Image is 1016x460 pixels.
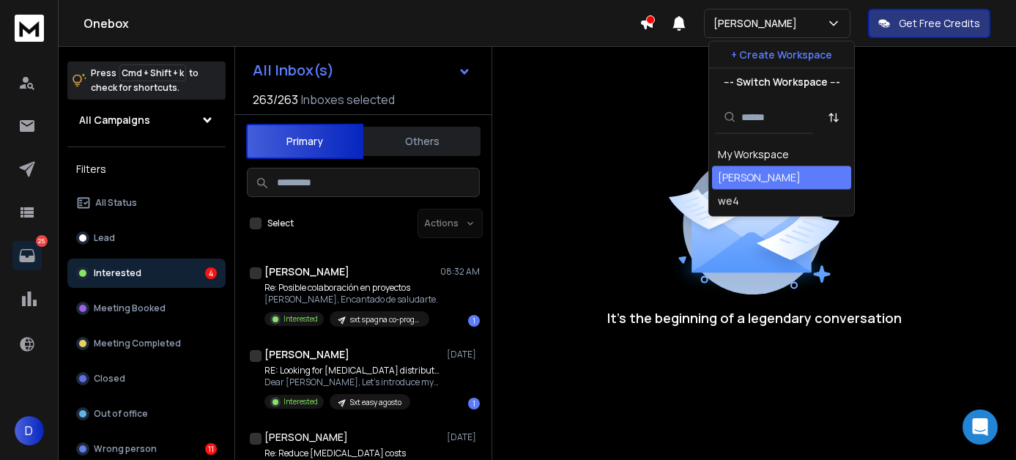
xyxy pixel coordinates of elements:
p: Re: Posible colaboración en proyectos [264,282,438,294]
p: [DATE] [447,431,480,443]
h3: Inboxes selected [301,91,395,108]
p: Get Free Credits [899,16,980,31]
button: Out of office [67,399,226,429]
button: D [15,416,44,445]
button: Meeting Booked [67,294,226,323]
div: we4 [718,194,739,209]
div: 1 [468,398,480,409]
p: Meeting Booked [94,303,166,314]
button: Get Free Credits [868,9,990,38]
p: Out of office [94,408,148,420]
span: 263 / 263 [253,91,298,108]
button: Meeting Completed [67,329,226,358]
div: My Workspace [718,147,789,162]
label: Select [267,218,294,229]
p: [PERSON_NAME] [713,16,803,31]
p: All Status [95,197,137,209]
p: Wrong person [94,443,157,455]
h1: [PERSON_NAME] [264,264,349,279]
h1: All Campaigns [79,113,150,127]
h1: [PERSON_NAME] [264,347,349,362]
p: 08:32 AM [440,266,480,278]
p: Meeting Completed [94,338,181,349]
div: 4 [205,267,217,279]
div: 11 [205,443,217,455]
button: All Status [67,188,226,218]
p: It’s the beginning of a legendary conversation [607,308,902,328]
span: Cmd + Shift + k [119,64,186,81]
h1: All Inbox(s) [253,63,334,78]
button: Interested4 [67,259,226,288]
button: All Inbox(s) [241,56,483,85]
button: + Create Workspace [709,42,854,68]
p: Interested [94,267,141,279]
p: Press to check for shortcuts. [91,66,199,95]
button: Primary [246,124,363,159]
p: Sxt easy agosto [350,397,401,408]
div: 1 [468,315,480,327]
button: Closed [67,364,226,393]
img: logo [15,15,44,42]
p: Interested [283,396,318,407]
a: 25 [12,241,42,270]
p: + Create Workspace [731,48,832,62]
h1: [PERSON_NAME] [264,430,348,445]
p: Dear [PERSON_NAME], Let’s introduce myself, [264,376,440,388]
p: Lead [94,232,115,244]
p: sxt spagna co-progettazione agosto [350,314,420,325]
p: --- Switch Workspace --- [724,75,840,89]
p: Closed [94,373,125,385]
h3: Filters [67,159,226,179]
button: All Campaigns [67,105,226,135]
h1: Onebox [84,15,639,32]
button: Lead [67,223,226,253]
p: [DATE] [447,349,480,360]
button: Sort by Sort A-Z [819,103,848,132]
button: Others [363,125,481,157]
p: RE: Looking for [MEDICAL_DATA] distributors [264,365,440,376]
p: Re: Reduce [MEDICAL_DATA] costs [264,448,429,459]
p: 25 [36,235,48,247]
div: Open Intercom Messenger [963,409,998,445]
div: [PERSON_NAME] [718,171,801,185]
p: [PERSON_NAME], Encantado de saludarte. [264,294,438,305]
p: Interested [283,314,318,324]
